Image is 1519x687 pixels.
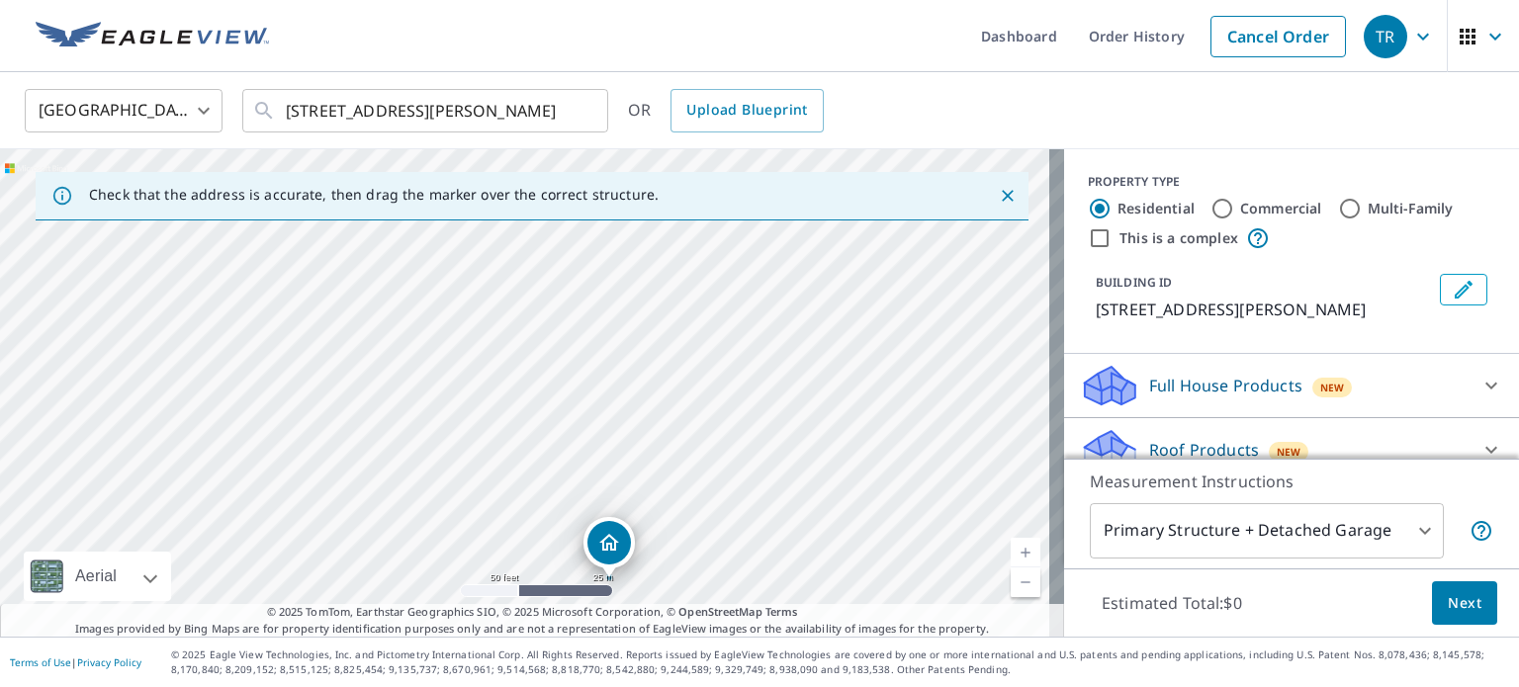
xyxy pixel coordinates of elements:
a: Current Level 19, Zoom Out [1011,567,1040,597]
a: OpenStreetMap [678,604,761,619]
span: Your report will include the primary structure and a detached garage if one exists. [1470,519,1493,543]
label: Residential [1117,199,1195,218]
div: Full House ProductsNew [1080,362,1503,409]
span: Next [1448,591,1481,616]
a: Upload Blueprint [670,89,823,132]
button: Close [995,183,1021,209]
button: Edit building 1 [1440,274,1487,305]
a: Current Level 19, Zoom In [1011,538,1040,567]
label: This is a complex [1119,228,1238,248]
label: Multi-Family [1368,199,1454,218]
a: Terms of Use [10,655,71,669]
p: [STREET_ADDRESS][PERSON_NAME] [1096,298,1432,321]
div: [GEOGRAPHIC_DATA] [25,83,223,138]
p: Check that the address is accurate, then drag the marker over the correct structure. [89,186,659,204]
div: Primary Structure + Detached Garage [1090,503,1444,558]
span: New [1277,444,1301,460]
div: Aerial [24,552,171,601]
a: Cancel Order [1210,16,1346,57]
span: © 2025 TomTom, Earthstar Geographics SIO, © 2025 Microsoft Corporation, © [267,604,798,621]
span: New [1320,380,1345,395]
div: Dropped pin, building 1, Residential property, 148 Madalyn Ct Auburndale, FL 33823 [583,517,635,578]
label: Commercial [1240,199,1322,218]
a: Privacy Policy [77,655,141,669]
div: PROPERTY TYPE [1088,173,1495,191]
button: Next [1432,581,1497,626]
span: Upload Blueprint [686,98,807,123]
p: Roof Products [1149,438,1259,462]
p: © 2025 Eagle View Technologies, Inc. and Pictometry International Corp. All Rights Reserved. Repo... [171,647,1509,677]
p: BUILDING ID [1096,274,1172,291]
p: Measurement Instructions [1090,470,1493,493]
div: Aerial [69,552,123,601]
input: Search by address or latitude-longitude [286,83,568,138]
p: Estimated Total: $0 [1086,581,1258,625]
p: | [10,656,141,668]
a: Terms [765,604,798,619]
div: TR [1364,15,1407,58]
div: OR [628,89,824,132]
img: EV Logo [36,22,269,51]
div: Roof ProductsNew [1080,426,1503,473]
p: Full House Products [1149,374,1302,397]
